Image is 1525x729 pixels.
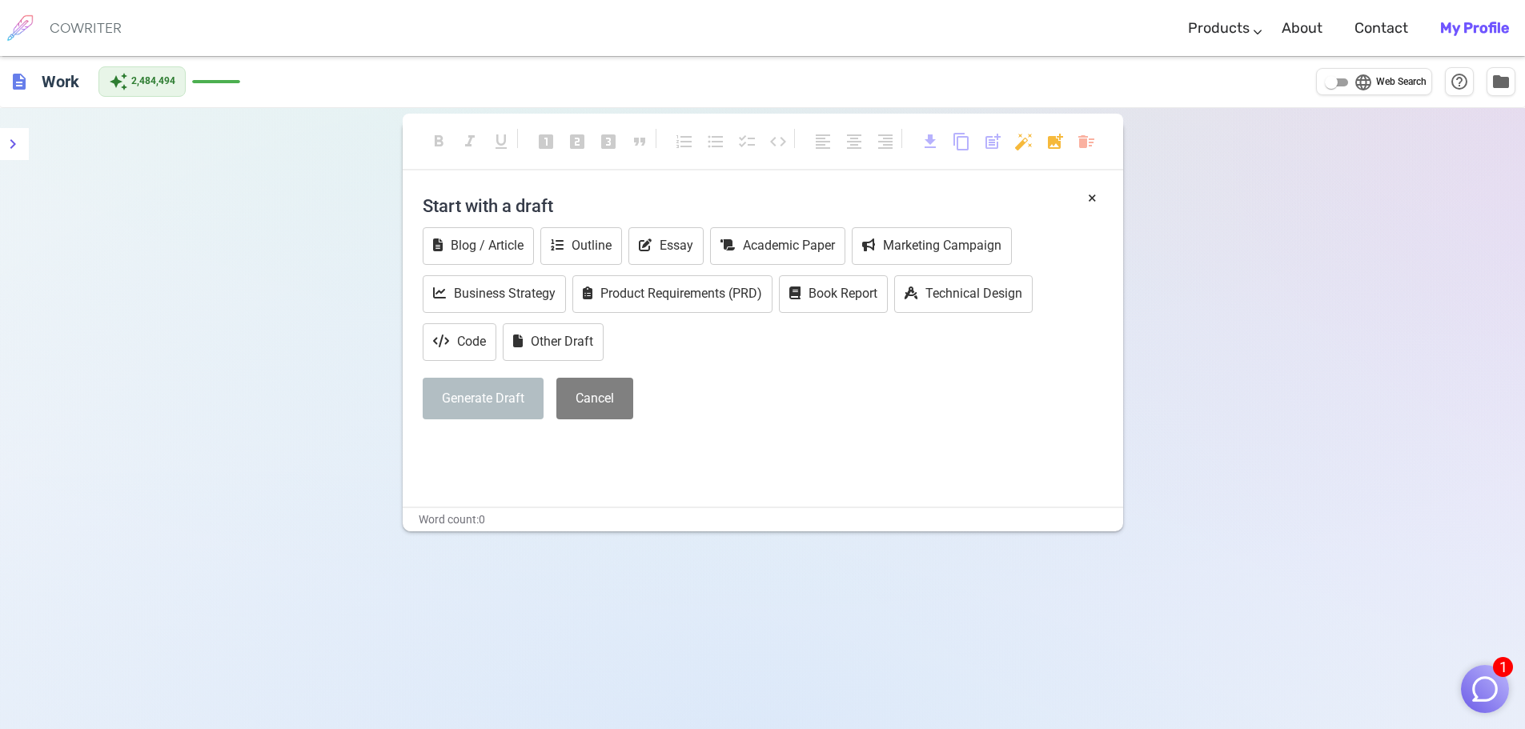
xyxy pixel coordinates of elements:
a: My Profile [1440,5,1509,52]
button: Essay [628,227,704,265]
button: Product Requirements (PRD) [572,275,773,313]
h4: Start with a draft [423,186,1103,225]
button: Academic Paper [710,227,845,265]
button: 1 [1461,665,1509,713]
span: format_list_bulleted [706,132,725,151]
span: format_align_left [813,132,833,151]
button: Cancel [556,378,633,420]
button: Book Report [779,275,888,313]
button: Marketing Campaign [852,227,1012,265]
span: format_align_center [845,132,864,151]
button: Business Strategy [423,275,566,313]
span: language [1354,73,1373,92]
button: Manage Documents [1487,67,1515,96]
button: × [1088,186,1097,210]
h6: COWRITER [50,21,122,35]
button: Other Draft [503,323,604,361]
span: format_underlined [492,132,511,151]
span: auto_awesome [109,72,128,91]
img: Close chat [1470,674,1500,704]
button: Help & Shortcuts [1445,67,1474,96]
h6: Click to edit title [35,66,86,98]
a: Products [1188,5,1250,52]
span: auto_fix_high [1014,132,1033,151]
button: Code [423,323,496,361]
span: delete_sweep [1077,132,1096,151]
span: looks_two [568,132,587,151]
div: Word count: 0 [403,508,1123,531]
span: format_list_numbered [675,132,694,151]
span: folder [1491,72,1511,91]
span: post_add [983,132,1002,151]
span: checklist [737,132,756,151]
span: download [921,132,940,151]
a: Contact [1354,5,1408,52]
button: Blog / Article [423,227,534,265]
span: format_italic [460,132,480,151]
a: About [1282,5,1322,52]
span: format_align_right [876,132,895,151]
button: Generate Draft [423,378,544,420]
span: format_bold [429,132,448,151]
button: Technical Design [894,275,1033,313]
span: description [10,72,29,91]
button: Outline [540,227,622,265]
span: content_copy [952,132,971,151]
span: 2,484,494 [131,74,175,90]
b: My Profile [1440,19,1509,37]
span: help_outline [1450,72,1469,91]
span: format_quote [630,132,649,151]
span: Web Search [1376,74,1427,90]
span: add_photo_alternate [1045,132,1065,151]
span: code [769,132,788,151]
span: looks_3 [599,132,618,151]
span: looks_one [536,132,556,151]
span: 1 [1493,657,1513,677]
